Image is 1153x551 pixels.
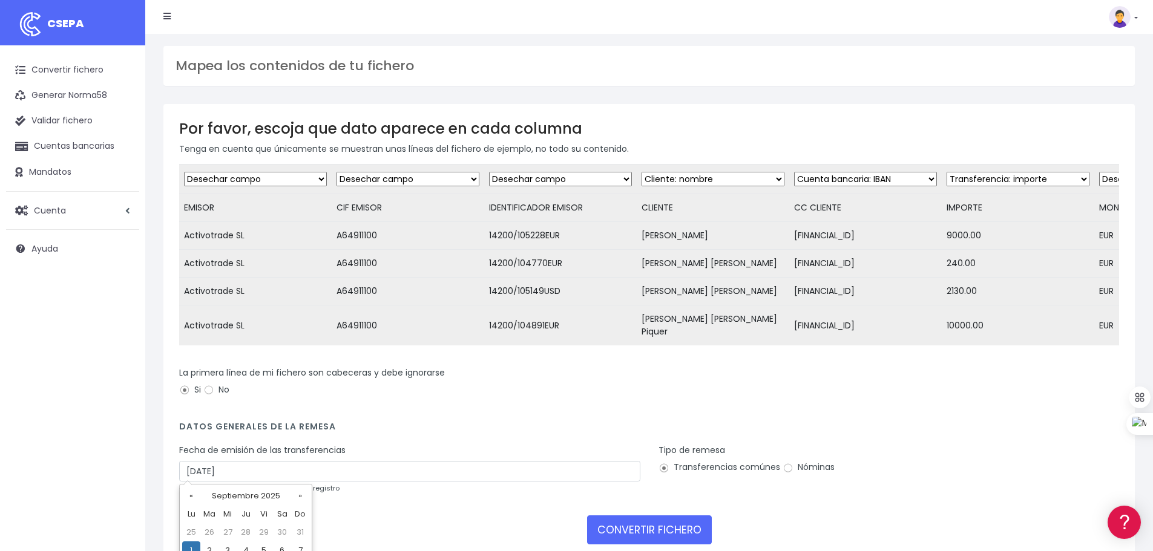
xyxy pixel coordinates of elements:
[179,422,1119,438] h4: Datos generales de la remesa
[273,523,291,541] td: 30
[332,278,484,305] td: A64911100
[659,444,725,457] label: Tipo de remesa
[12,172,230,191] a: Problemas habituales
[179,305,332,346] td: Activotrade SL
[637,194,789,222] td: CLIENTE
[942,250,1094,278] td: 240.00
[789,305,942,346] td: [FINANCIAL_ID]
[179,278,332,305] td: Activotrade SL
[176,58,1123,74] h3: Mapea los contenidos de tu fichero
[637,305,789,346] td: [PERSON_NAME] [PERSON_NAME] Piquer
[200,523,218,541] td: 26
[12,309,230,328] a: API
[12,290,230,302] div: Programadores
[942,222,1094,250] td: 9000.00
[484,305,637,346] td: 14200/104891EUR
[200,487,291,505] th: Septiembre 2025
[789,250,942,278] td: [FINANCIAL_ID]
[15,9,45,39] img: logo
[6,83,139,108] a: Generar Norma58
[12,153,230,172] a: Formatos
[200,505,218,523] th: Ma
[179,120,1119,137] h3: Por favor, escoja que dato aparece en cada columna
[12,209,230,228] a: Perfiles de empresas
[6,160,139,185] a: Mandatos
[12,240,230,252] div: Facturación
[255,523,273,541] td: 29
[12,259,230,278] a: General
[587,515,712,544] button: CONVERTIR FICHERO
[484,222,637,250] td: 14200/105228EUR
[273,505,291,523] th: Sa
[291,487,309,505] th: »
[182,523,200,541] td: 25
[179,222,332,250] td: Activotrade SL
[237,523,255,541] td: 28
[6,108,139,134] a: Validar fichero
[637,250,789,278] td: [PERSON_NAME] [PERSON_NAME]
[182,487,200,505] th: «
[12,324,230,345] button: Contáctanos
[179,383,201,396] label: Si
[12,191,230,209] a: Videotutoriales
[179,367,445,379] label: La primera línea de mi fichero son cabeceras y debe ignorarse
[291,505,309,523] th: Do
[218,523,237,541] td: 27
[789,222,942,250] td: [FINANCIAL_ID]
[637,278,789,305] td: [PERSON_NAME] [PERSON_NAME]
[237,505,255,523] th: Ju
[34,204,66,216] span: Cuenta
[179,444,346,457] label: Fecha de emisión de las transferencias
[484,194,637,222] td: IDENTIFICADOR EMISOR
[332,194,484,222] td: CIF EMISOR
[12,134,230,145] div: Convertir ficheros
[484,278,637,305] td: 14200/105149USD
[182,505,200,523] th: Lu
[637,222,789,250] td: [PERSON_NAME]
[942,278,1094,305] td: 2130.00
[203,383,229,396] label: No
[6,236,139,261] a: Ayuda
[789,194,942,222] td: CC CLIENTE
[6,198,139,223] a: Cuenta
[789,278,942,305] td: [FINANCIAL_ID]
[31,243,58,255] span: Ayuda
[332,305,484,346] td: A64911100
[1109,6,1131,28] img: profile
[179,142,1119,155] p: Tenga en cuenta que únicamente se muestran unas líneas del fichero de ejemplo, no todo su contenido.
[6,134,139,159] a: Cuentas bancarias
[255,505,273,523] th: Vi
[291,523,309,541] td: 31
[12,103,230,122] a: Información general
[166,348,233,360] a: POWERED BY ENCHANT
[942,194,1094,222] td: IMPORTE
[942,305,1094,346] td: 10000.00
[332,222,484,250] td: A64911100
[332,250,484,278] td: A64911100
[783,461,835,474] label: Nóminas
[179,250,332,278] td: Activotrade SL
[484,250,637,278] td: 14200/104770EUR
[659,461,780,474] label: Transferencias comúnes
[218,505,237,523] th: Mi
[179,194,332,222] td: EMISOR
[179,483,340,493] small: en caso de que no se incluya en cada registro
[12,84,230,96] div: Información general
[47,16,84,31] span: CSEPA
[6,57,139,83] a: Convertir fichero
